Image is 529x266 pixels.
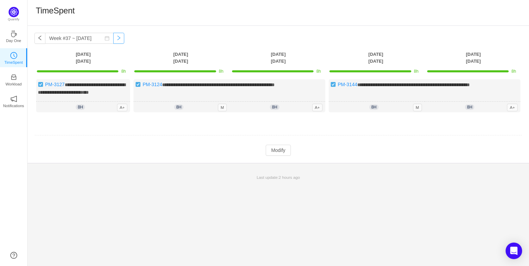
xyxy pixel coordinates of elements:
[6,81,22,87] p: Workload
[142,82,162,87] a: PM-3124
[113,33,124,44] button: icon: right
[316,69,321,74] span: 8h
[369,104,379,110] span: 8h
[230,51,327,65] th: [DATE] [DATE]
[312,104,323,111] span: A+
[218,104,227,111] span: M
[10,252,17,259] a: icon: question-circle
[413,104,422,111] span: M
[174,104,183,110] span: 8h
[10,74,17,81] i: icon: inbox
[34,51,132,65] th: [DATE] [DATE]
[414,69,419,74] span: 8h
[34,33,45,44] button: icon: left
[10,95,17,102] i: icon: notification
[135,82,141,87] img: 10738
[4,59,23,65] p: TimeSpent
[10,76,17,83] a: icon: inboxWorkload
[10,30,17,37] i: icon: coffee
[105,36,109,41] i: icon: calendar
[121,69,126,74] span: 8h
[9,7,19,17] img: Quantify
[330,82,336,87] img: 10738
[10,52,17,59] i: icon: clock-circle
[219,69,223,74] span: 8h
[132,51,229,65] th: [DATE] [DATE]
[10,32,17,39] a: icon: coffeeDay One
[45,33,114,44] input: Select a week
[425,51,522,65] th: [DATE] [DATE]
[338,82,357,87] a: PM-3144
[506,243,522,259] div: Open Intercom Messenger
[270,104,279,110] span: 8h
[6,38,21,44] p: Day One
[3,103,24,109] p: Notifications
[257,175,300,180] span: Last update:
[10,98,17,104] a: icon: notificationNotifications
[511,69,516,74] span: 8h
[507,104,518,111] span: A+
[327,51,424,65] th: [DATE] [DATE]
[76,104,85,110] span: 8h
[465,104,474,110] span: 8h
[10,54,17,61] a: icon: clock-circleTimeSpent
[45,82,65,87] a: PM-3127
[117,104,128,111] span: A+
[38,82,43,87] img: 10738
[266,145,291,156] button: Modify
[279,175,300,180] span: 2 hours ago
[36,6,75,16] h1: TimeSpent
[8,17,20,22] p: Quantify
